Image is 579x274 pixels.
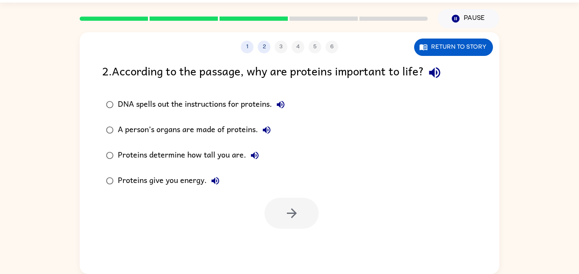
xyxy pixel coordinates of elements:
button: Pause [438,9,499,28]
button: Return to story [414,39,493,56]
div: 2 . According to the passage, why are proteins important to life? [102,62,477,83]
div: DNA spells out the instructions for proteins. [118,96,289,113]
button: 1 [241,41,253,53]
button: Proteins give you energy. [207,172,224,189]
div: Proteins determine how tall you are. [118,147,263,164]
button: DNA spells out the instructions for proteins. [272,96,289,113]
div: Proteins give you energy. [118,172,224,189]
div: A person’s organs are made of proteins. [118,122,275,138]
button: Proteins determine how tall you are. [246,147,263,164]
button: A person’s organs are made of proteins. [258,122,275,138]
button: 2 [258,41,270,53]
